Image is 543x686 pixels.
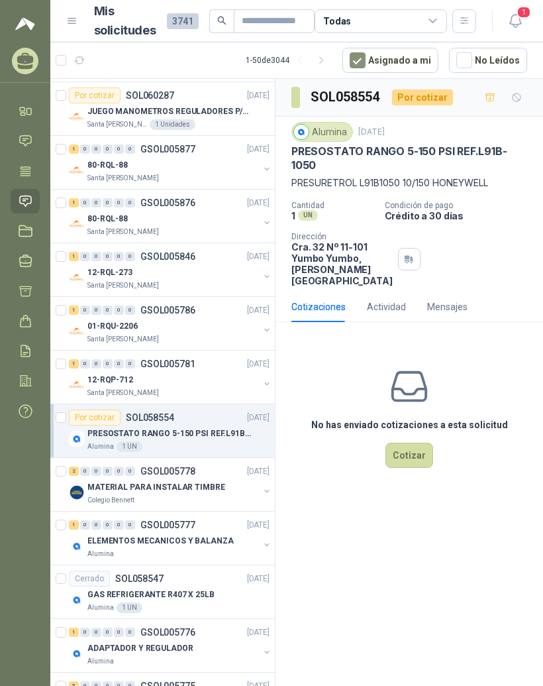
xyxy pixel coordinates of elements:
p: 1 [291,210,295,221]
div: Por cotizar [69,410,121,426]
div: 0 [114,198,124,207]
p: [DATE] [358,126,385,139]
p: [DATE] [247,573,270,585]
p: Crédito a 30 días [385,210,538,221]
p: PRESURETROL L91B1050 10/150 HONEYWELL [291,176,527,190]
p: Cra. 32 Nº 11-101 Yumbo Yumbo , [PERSON_NAME][GEOGRAPHIC_DATA] [291,241,393,286]
p: [DATE] [247,626,270,639]
img: Company Logo [69,538,85,554]
p: Dirección [291,232,393,241]
img: Company Logo [69,270,85,286]
p: Alumina [87,656,114,667]
div: 0 [114,467,124,476]
div: 0 [80,467,90,476]
p: Santa [PERSON_NAME] [87,280,159,291]
div: 0 [91,306,101,315]
img: Company Logo [69,216,85,232]
div: 1 - 50 de 3044 [246,50,332,71]
p: 80-RQL-88 [87,159,128,172]
div: 1 [69,144,79,154]
div: Todas [323,14,351,29]
div: 0 [114,252,124,261]
p: [DATE] [247,143,270,156]
p: Condición de pago [385,201,538,210]
div: 0 [103,198,113,207]
p: GSOL005777 [140,520,195,530]
img: Company Logo [69,323,85,339]
div: 0 [125,252,135,261]
p: Alumina [87,441,114,452]
div: 1 Unidades [150,119,195,130]
p: GSOL005776 [140,628,195,637]
a: 1 0 0 0 0 0 GSOL005777[DATE] Company LogoELEMENTOS MECANICOS Y BALANZAAlumina [69,517,272,559]
div: 0 [91,198,101,207]
img: Company Logo [69,377,85,393]
div: 1 [69,252,79,261]
div: 0 [103,144,113,154]
div: 0 [103,359,113,369]
a: 1 0 0 0 0 0 GSOL005846[DATE] Company Logo12-RQL-273Santa [PERSON_NAME] [69,249,272,291]
p: [DATE] [247,251,270,263]
div: 0 [80,144,90,154]
div: 1 [69,628,79,637]
p: GSOL005877 [140,144,195,154]
div: 1 [69,198,79,207]
h3: No has enviado cotizaciones a esta solicitud [311,418,508,432]
div: 0 [103,628,113,637]
div: Cerrado [69,571,110,587]
img: Company Logo [69,592,85,608]
p: GSOL005786 [140,306,195,315]
h1: Mis solicitudes [94,2,156,40]
div: 0 [125,628,135,637]
p: [DATE] [247,358,270,371]
p: PRESOSTATO RANGO 5-150 PSI REF.L91B-1050 [291,144,527,173]
p: GSOL005876 [140,198,195,207]
img: Company Logo [69,431,85,447]
p: Santa [PERSON_NAME] [87,119,147,130]
p: GSOL005846 [140,252,195,261]
p: GSOL005781 [140,359,195,369]
div: 0 [91,359,101,369]
a: CerradoSOL058547[DATE] Company LogoGAS REFRIGERANTE R407 X 25LBAlumina1 UN [50,565,275,619]
img: Company Logo [69,162,85,178]
div: 0 [80,520,90,530]
span: 1 [517,6,531,19]
p: [DATE] [247,412,270,424]
div: 0 [125,198,135,207]
p: JUEGO MANOMETROS REGULADORES P/OXIGENO [87,105,252,118]
div: 0 [114,520,124,530]
div: 0 [114,144,124,154]
div: 0 [114,306,124,315]
div: 1 UN [117,441,142,452]
img: Logo peakr [15,16,35,32]
img: Company Logo [294,125,309,139]
div: Alumina [291,122,353,142]
a: 1 0 0 0 0 0 GSOL005776[DATE] Company LogoADAPTADOR Y REGULADORAlumina [69,624,272,667]
img: Company Logo [69,109,85,125]
div: 0 [125,144,135,154]
div: 1 UN [117,602,142,613]
div: 0 [103,520,113,530]
div: 0 [103,467,113,476]
div: 0 [80,198,90,207]
p: GAS REFRIGERANTE R407 X 25LB [87,589,215,601]
div: 2 [69,467,79,476]
div: 0 [125,520,135,530]
div: UN [298,210,318,221]
div: 0 [91,467,101,476]
div: Por cotizar [69,87,121,103]
p: 12-RQL-273 [87,266,132,279]
div: 0 [80,359,90,369]
a: 1 0 0 0 0 0 GSOL005781[DATE] Company Logo12-RQP-712Santa [PERSON_NAME] [69,356,272,398]
button: Cotizar [385,443,433,468]
button: 1 [503,9,527,33]
p: [DATE] [247,519,270,532]
p: PRESOSTATO RANGO 5-150 PSI REF.L91B-1050 [87,428,252,440]
h3: SOL058554 [311,87,381,107]
a: 1 0 0 0 0 0 GSOL005877[DATE] Company Logo80-RQL-88Santa [PERSON_NAME] [69,141,272,184]
div: 0 [91,252,101,261]
p: 80-RQL-88 [87,213,128,225]
p: Colegio Bennett [87,495,134,506]
p: Alumina [87,602,114,613]
img: Company Logo [69,485,85,500]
